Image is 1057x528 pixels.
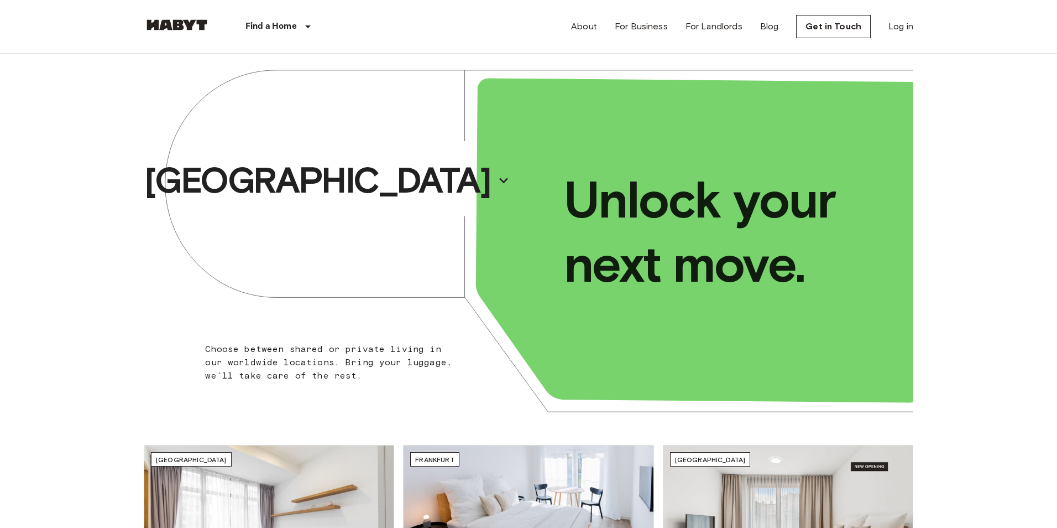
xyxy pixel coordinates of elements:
p: [GEOGRAPHIC_DATA] [144,158,490,203]
a: About [571,20,597,33]
p: Choose between shared or private living in our worldwide locations. Bring your luggage, we'll tak... [205,343,459,382]
a: Blog [760,20,779,33]
a: Log in [888,20,913,33]
p: Find a Home [245,20,297,33]
span: Frankfurt [415,455,454,464]
img: Habyt [144,19,210,30]
a: For Business [615,20,668,33]
a: Get in Touch [796,15,871,38]
span: [GEOGRAPHIC_DATA] [156,455,227,464]
button: [GEOGRAPHIC_DATA] [140,155,515,206]
p: Unlock your next move. [564,168,896,296]
a: For Landlords [686,20,742,33]
span: [GEOGRAPHIC_DATA] [675,455,746,464]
